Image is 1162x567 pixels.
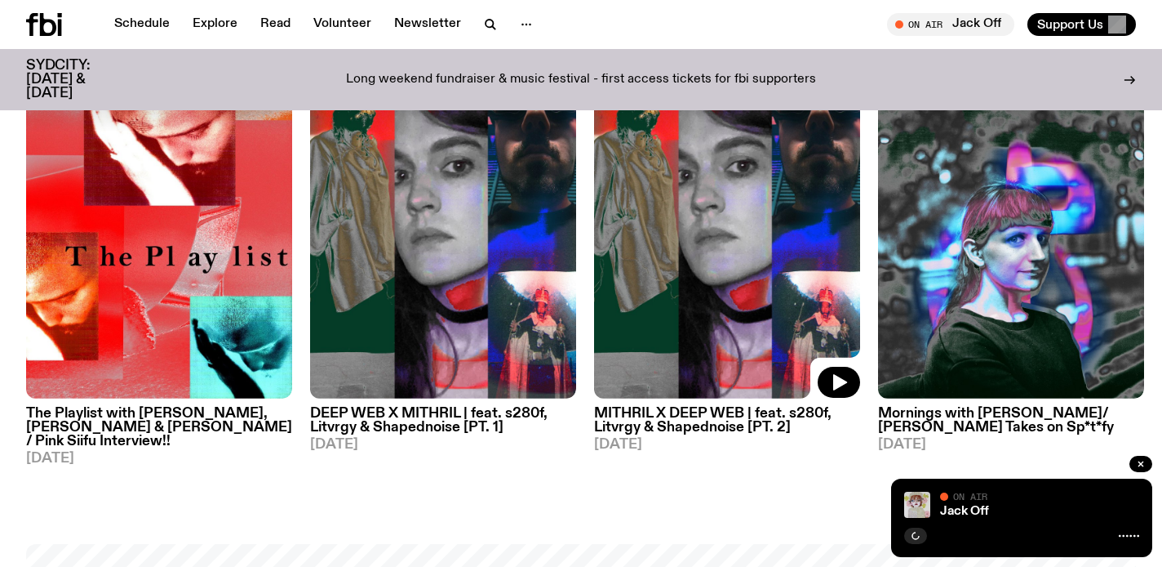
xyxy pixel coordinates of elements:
span: [DATE] [310,438,576,452]
h3: DEEP WEB X MITHRIL | feat. s280f, Litvrgy & Shapednoise [PT. 1] [310,407,576,435]
span: [DATE] [878,438,1144,452]
a: DEEP WEB X MITHRIL | feat. s280f, Litvrgy & Shapednoise [PT. 1][DATE] [310,399,576,452]
span: [DATE] [594,438,860,452]
span: [DATE] [26,452,292,466]
a: Read [251,13,300,36]
button: On AirJack Off [887,13,1014,36]
button: Support Us [1027,13,1136,36]
a: The Playlist with [PERSON_NAME], [PERSON_NAME] & [PERSON_NAME] / Pink Siifu Interview!![DATE] [26,399,292,466]
a: Newsletter [384,13,471,36]
a: Schedule [104,13,180,36]
a: Mornings with [PERSON_NAME]/ [PERSON_NAME] Takes on Sp*t*fy[DATE] [878,399,1144,452]
span: Support Us [1037,17,1103,32]
a: Explore [183,13,247,36]
img: The cover image for this episode of The Playlist, featuring the title of the show as well as the ... [26,43,292,399]
a: Jack Off [940,505,989,518]
span: On Air [953,491,987,502]
img: a dotty lady cuddling her cat amongst flowers [904,492,930,518]
h3: Mornings with [PERSON_NAME]/ [PERSON_NAME] Takes on Sp*t*fy [878,407,1144,435]
h3: MITHRIL X DEEP WEB | feat. s280f, Litvrgy & Shapednoise [PT. 2] [594,407,860,435]
a: Volunteer [304,13,381,36]
a: MITHRIL X DEEP WEB | feat. s280f, Litvrgy & Shapednoise [PT. 2][DATE] [594,399,860,452]
h3: SYDCITY: [DATE] & [DATE] [26,59,131,100]
h3: The Playlist with [PERSON_NAME], [PERSON_NAME] & [PERSON_NAME] / Pink Siifu Interview!! [26,407,292,449]
p: Long weekend fundraiser & music festival - first access tickets for fbi supporters [346,73,816,87]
